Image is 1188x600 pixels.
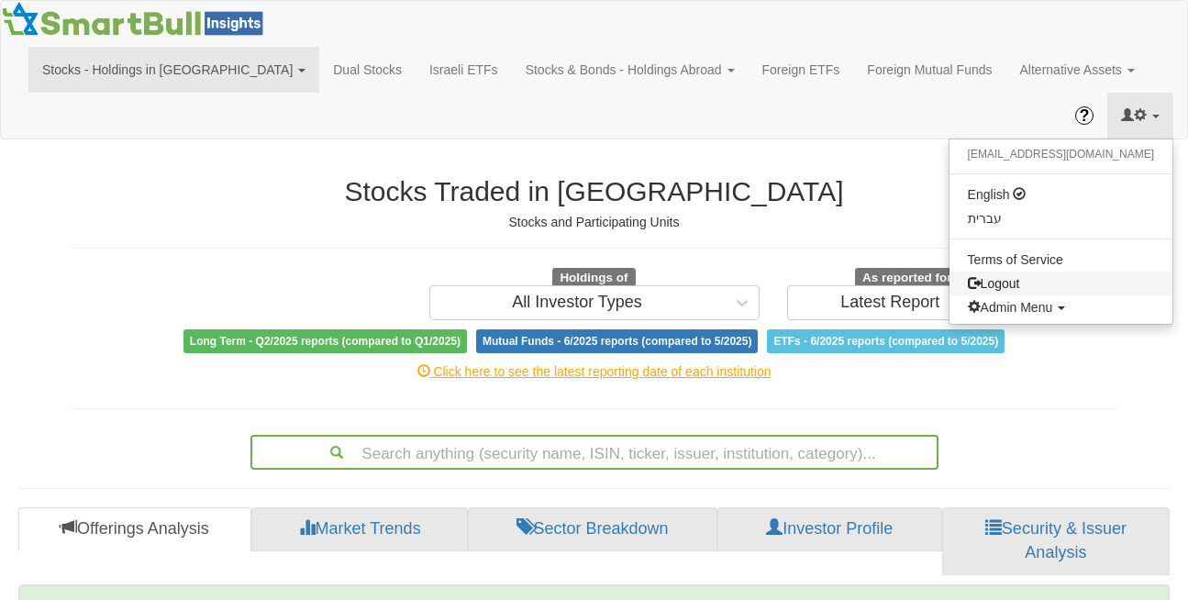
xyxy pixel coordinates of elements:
span: As reported for [855,268,960,288]
a: Terms of Service [949,248,1172,272]
a: עברית [949,206,1172,230]
div: All Investor Types [512,294,642,312]
a: Security & Issuer Analysis [942,507,1170,574]
div: Click here to see the latest reporting date of each institution [58,362,1131,381]
a: Admin Menu [949,295,1172,319]
a: Stocks - Holdings in [GEOGRAPHIC_DATA] [28,47,319,93]
h2: Stocks Traded in [GEOGRAPHIC_DATA] [72,176,1117,206]
a: Israeli ETFs [416,47,512,93]
a: Alternative Assets [1006,47,1149,93]
div: Latest Report [840,294,939,312]
a: Sector Breakdown [468,507,716,551]
a: Offerings Analysis [18,507,251,551]
h5: Stocks and Participating Units [72,216,1117,229]
a: English [949,183,1172,206]
span: Mutual Funds - 6/2025 reports (compared to 5/2025) [476,329,758,353]
a: ? [1061,93,1107,139]
span: Admin Menu [968,300,1053,315]
a: Logout [949,272,1172,295]
a: Stocks & Bonds - Holdings Abroad [512,47,749,93]
a: Foreign Mutual Funds [853,47,1005,93]
span: Holdings of [552,268,635,288]
a: Dual Stocks [319,47,416,93]
span: Long Term - Q2/2025 reports (compared to Q1/2025) [183,329,467,353]
a: Market Trends [251,507,469,551]
span: ETFs - 6/2025 reports (compared to 5/2025) [767,329,1005,353]
img: Smartbull [1,1,271,38]
a: Foreign ETFs [749,47,854,93]
li: [EMAIL_ADDRESS][DOMAIN_NAME] [949,144,1172,165]
div: Search anything (security name, ISIN, ticker, issuer, institution, category)... [252,437,937,468]
span: ? [1080,106,1090,125]
a: Investor Profile [717,507,942,551]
